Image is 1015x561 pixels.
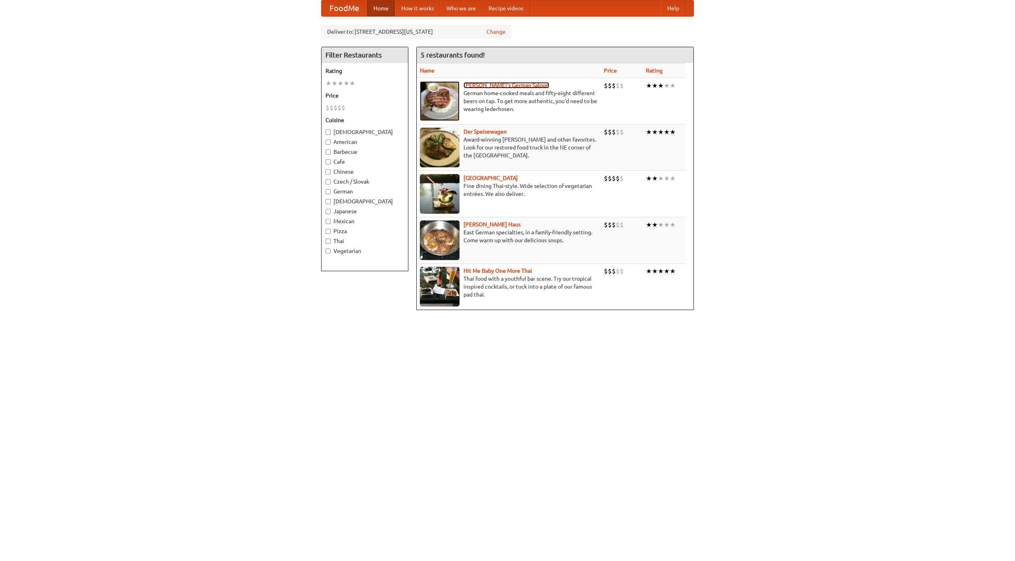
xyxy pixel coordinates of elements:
li: $ [608,128,612,136]
label: Cafe [326,158,404,166]
li: ★ [337,79,343,88]
input: Chinese [326,169,331,174]
li: ★ [646,174,652,183]
input: Barbecue [326,149,331,155]
li: ★ [331,79,337,88]
li: ★ [652,81,658,90]
li: $ [612,220,616,229]
input: Mexican [326,219,331,224]
li: $ [604,220,608,229]
input: Cafe [326,159,331,165]
input: [DEMOGRAPHIC_DATA] [326,199,331,204]
li: ★ [664,128,670,136]
li: ★ [658,220,664,229]
a: Home [367,0,395,16]
li: $ [608,267,612,276]
img: babythai.jpg [420,267,460,306]
a: Who we are [440,0,482,16]
li: ★ [646,267,652,276]
li: ★ [670,267,676,276]
li: $ [608,220,612,229]
li: ★ [664,220,670,229]
a: Name [420,67,435,74]
li: ★ [349,79,355,88]
img: esthers.jpg [420,81,460,121]
li: ★ [343,79,349,88]
label: American [326,138,404,146]
li: $ [620,81,624,90]
li: ★ [652,128,658,136]
input: [DEMOGRAPHIC_DATA] [326,130,331,135]
li: $ [616,81,620,90]
label: Mexican [326,217,404,225]
li: $ [333,103,337,112]
a: [PERSON_NAME]'s German Saloon [463,82,549,88]
li: ★ [652,220,658,229]
a: Recipe videos [482,0,530,16]
input: Pizza [326,229,331,234]
li: ★ [658,128,664,136]
li: ★ [670,81,676,90]
li: ★ [664,81,670,90]
label: Chinese [326,168,404,176]
a: Price [604,67,617,74]
h5: Cuisine [326,116,404,124]
li: $ [612,174,616,183]
p: Thai food with a youthful bar scene. Try our tropical inspired cocktails, or tuck into a plate of... [420,275,598,299]
li: $ [337,103,341,112]
li: $ [620,220,624,229]
li: ★ [670,128,676,136]
input: German [326,189,331,194]
h4: Filter Restaurants [322,47,408,63]
li: ★ [652,174,658,183]
a: How it works [395,0,440,16]
input: Czech / Slovak [326,179,331,184]
a: Rating [646,67,663,74]
li: ★ [658,81,664,90]
li: ★ [664,174,670,183]
li: $ [620,128,624,136]
label: Czech / Slovak [326,178,404,186]
li: $ [329,103,333,112]
li: $ [616,128,620,136]
input: Thai [326,239,331,244]
li: $ [326,103,329,112]
a: FoodMe [322,0,367,16]
li: ★ [670,174,676,183]
label: Thai [326,237,404,245]
input: Japanese [326,209,331,214]
li: $ [608,174,612,183]
li: $ [604,267,608,276]
input: Vegetarian [326,249,331,254]
li: $ [620,267,624,276]
img: speisewagen.jpg [420,128,460,167]
div: Deliver to: [STREET_ADDRESS][US_STATE] [321,25,511,39]
a: Help [661,0,686,16]
li: $ [604,128,608,136]
li: $ [604,174,608,183]
h5: Rating [326,67,404,75]
li: ★ [326,79,331,88]
li: $ [612,128,616,136]
label: Pizza [326,227,404,235]
label: [DEMOGRAPHIC_DATA] [326,128,404,136]
li: $ [612,267,616,276]
li: $ [616,220,620,229]
a: Change [486,28,506,36]
img: kohlhaus.jpg [420,220,460,260]
li: ★ [646,81,652,90]
li: ★ [670,220,676,229]
li: ★ [652,267,658,276]
b: Der Speisewagen [463,128,507,135]
a: [GEOGRAPHIC_DATA] [463,175,518,181]
li: ★ [646,128,652,136]
label: [DEMOGRAPHIC_DATA] [326,197,404,205]
input: American [326,140,331,145]
li: $ [612,81,616,90]
label: Vegetarian [326,247,404,255]
b: Hit Me Baby One More Thai [463,268,532,274]
p: German home-cooked meals and fifty-eight different beers on tap. To get more authentic, you'd nee... [420,89,598,113]
li: $ [616,267,620,276]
